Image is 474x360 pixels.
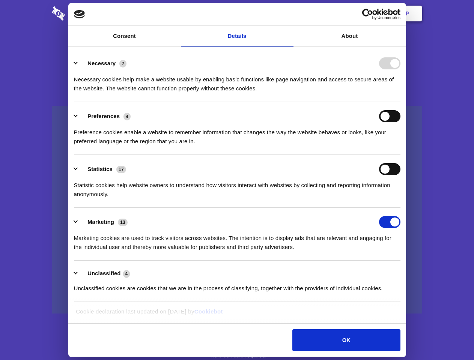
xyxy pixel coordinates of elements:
button: Unclassified (4) [74,269,135,278]
iframe: Drift Widget Chat Controller [436,322,465,351]
img: logo [74,10,85,18]
span: 13 [118,219,128,226]
span: 4 [123,270,130,277]
a: Wistia video thumbnail [52,106,422,314]
button: OK [292,329,400,351]
div: Unclassified cookies are cookies that we are in the process of classifying, together with the pro... [74,278,400,293]
label: Statistics [87,166,113,172]
button: Marketing (13) [74,216,132,228]
a: Contact [304,2,339,25]
a: Login [340,2,373,25]
span: 7 [119,60,126,67]
div: Necessary cookies help make a website usable by enabling basic functions like page navigation and... [74,69,400,93]
div: Statistic cookies help website owners to understand how visitors interact with websites by collec... [74,175,400,199]
a: Pricing [220,2,253,25]
div: Preference cookies enable a website to remember information that changes the way the website beha... [74,122,400,146]
label: Marketing [87,219,114,225]
label: Preferences [87,113,120,119]
h4: Auto-redaction of sensitive data, encrypted data sharing and self-destructing private chats. Shar... [52,68,422,93]
a: About [293,26,406,46]
span: 17 [116,166,126,173]
div: Marketing cookies are used to track visitors across websites. The intention is to display ads tha... [74,228,400,252]
a: Consent [68,26,181,46]
button: Statistics (17) [74,163,131,175]
h1: Eliminate Slack Data Loss. [52,34,422,61]
button: Preferences (4) [74,110,135,122]
a: Details [181,26,293,46]
div: Cookie declaration last updated on [DATE] by [70,307,404,322]
a: Cookiebot [194,308,223,315]
a: Usercentrics Cookiebot - opens in a new window [335,9,400,20]
span: 4 [123,113,131,120]
button: Necessary (7) [74,57,131,69]
img: logo-wordmark-white-trans-d4663122ce5f474addd5e946df7df03e33cb6a1c49d2221995e7729f52c070b2.svg [52,6,116,21]
label: Necessary [87,60,116,66]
